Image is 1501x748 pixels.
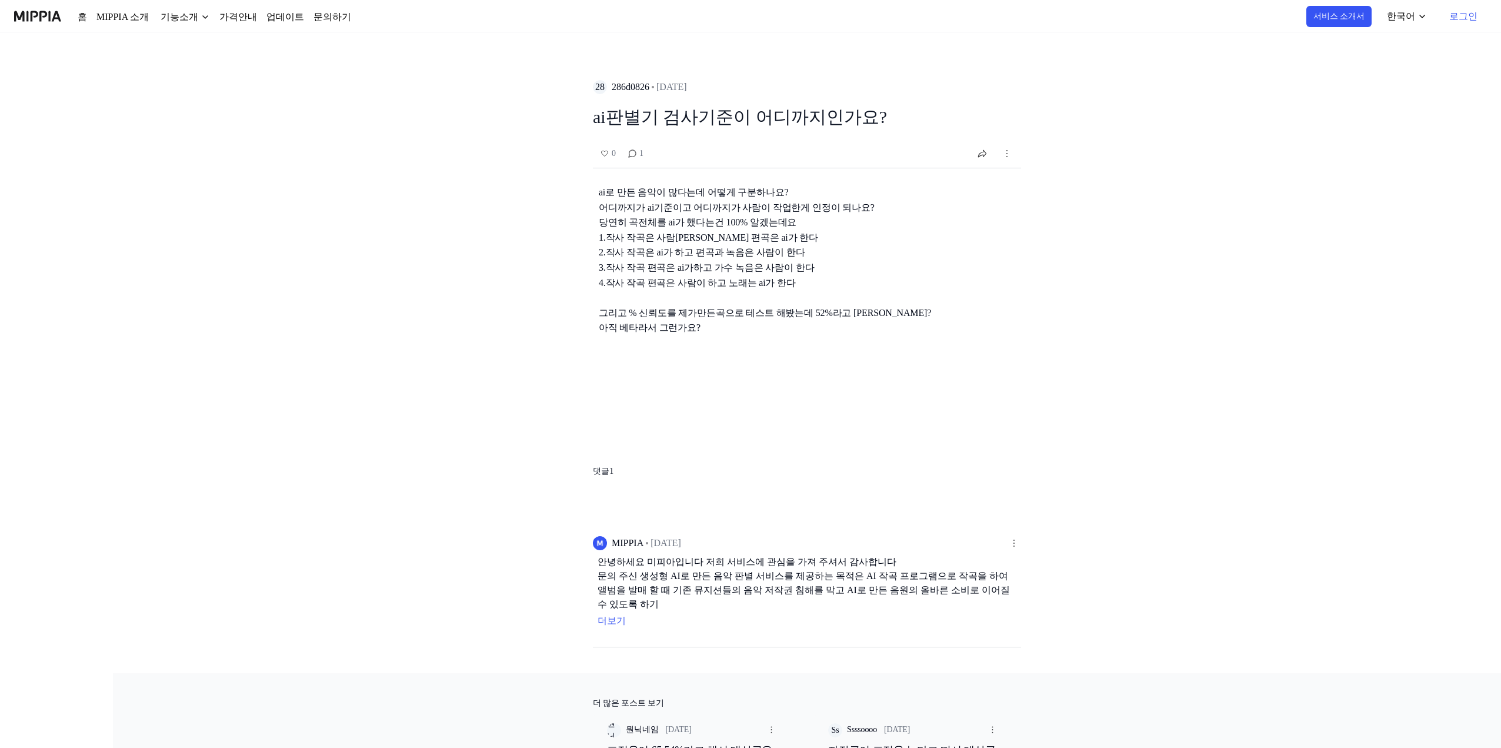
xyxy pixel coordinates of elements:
[1000,147,1014,161] img: 더보기
[593,536,607,550] img: MIPPIA
[95,10,145,24] a: MIPPIA 소개
[600,147,617,161] button: 0
[662,80,695,94] div: [DATE]
[295,10,328,24] a: 문의하기
[593,80,607,94] span: 28
[629,149,638,158] img: like
[765,709,778,722] img: 더보기
[629,147,644,161] div: 1
[1320,6,1379,27] button: 서비스 소개서
[607,80,659,94] div: 286d0826
[593,465,1021,477] div: 댓글 1
[192,12,201,22] img: down
[645,542,647,544] img: dot
[659,86,662,88] img: dot
[593,683,1021,696] div: 더 많은 포스트 보기
[593,104,1021,130] div: ai판별기 검사기준이 어디까지인가요?
[607,709,621,723] span: 뭔닉
[253,10,286,24] a: 업데이트
[986,709,999,722] img: 더보기
[593,168,1021,371] p: ai로 만든 음악이 많다는데 어떻게 구분하나요? 어디까지가 ai기준이고 어디까지가 사람이 작업한게 인정이 되나요? 당연히 곡전체를 ai가 했다는건 100% 알겠는데요 1.작사...
[1392,9,1421,24] div: 한국어
[976,148,988,159] img: share
[154,10,192,24] div: 기능소개
[211,10,244,24] a: 가격안내
[828,709,842,723] span: Ss
[598,597,1016,616] button: 더보기
[78,10,86,24] a: 홈
[1385,5,1437,28] button: 한국어
[647,536,681,550] div: [DATE]
[607,536,645,550] div: MIPPIA
[600,149,609,158] img: dislike
[1007,536,1021,550] img: 더보기
[154,10,201,24] button: 기능소개
[598,555,1016,597] button: 안녕하세요 미피아입니다 저희 서비스에 관심을 가져 주셔서 감사합니다 문의 주신 생성형 AI로 만든 음악 판별 서비스를 제공하는 목적은 AI 작곡 프로그램으로 작곡을 하여 앨범...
